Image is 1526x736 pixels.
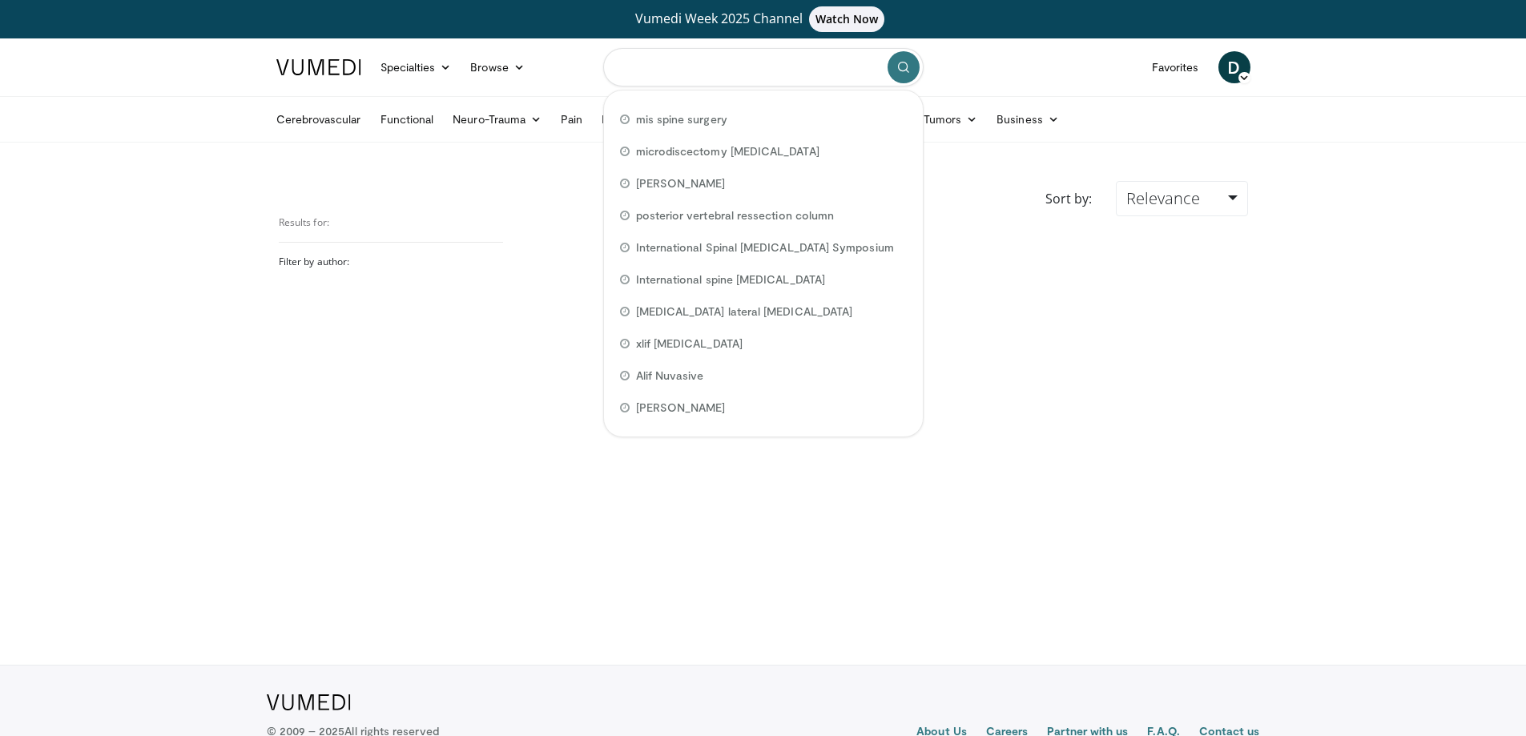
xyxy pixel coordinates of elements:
a: Cerebrovascular [267,103,371,135]
p: Results for: [279,216,503,229]
a: D [1218,51,1250,83]
a: Relevance [1116,181,1247,216]
span: [PERSON_NAME] [636,175,726,191]
h3: Filter by author: [279,255,503,268]
span: International spine [MEDICAL_DATA] [636,271,825,288]
a: Browse [461,51,534,83]
span: xlif [MEDICAL_DATA] [636,336,743,352]
a: Pain [551,103,592,135]
span: [MEDICAL_DATA] lateral [MEDICAL_DATA] [636,304,853,320]
img: VuMedi Logo [267,694,351,710]
a: Functional [371,103,444,135]
span: microdiscectomy [MEDICAL_DATA] [636,143,819,159]
span: International Spinal [MEDICAL_DATA] Symposium [636,239,894,255]
a: Neuro-Trauma [443,103,551,135]
span: posterior vertebral ressection column [636,207,835,223]
a: Tumors [914,103,988,135]
a: Business [987,103,1069,135]
div: Sort by: [1033,181,1104,216]
a: Vumedi Week 2025 ChannelWatch Now [279,6,1248,32]
img: VuMedi Logo [276,59,361,75]
span: [PERSON_NAME] [636,400,726,416]
span: Alif Nuvasive [636,368,704,384]
input: Search topics, interventions [603,48,924,86]
span: Relevance [1126,187,1200,209]
span: Watch Now [809,6,885,32]
a: Favorites [1142,51,1209,83]
a: Specialties [371,51,461,83]
span: mis spine surgery [636,111,727,127]
a: Pediatric Neurosurgery [592,103,746,135]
